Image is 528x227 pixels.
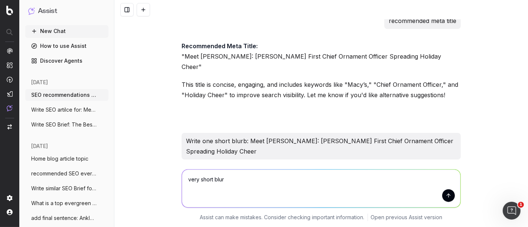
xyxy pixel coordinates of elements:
[7,91,13,97] img: Studio
[7,48,13,54] img: Analytics
[7,76,13,83] img: Activation
[182,79,461,100] p: This title is concise, engaging, and includes keywords like "Macy’s," "Chief Ornament Officer," a...
[371,214,443,221] a: Open previous Assist version
[25,197,108,209] button: What is a top evergreen SEO Fashion Blog
[31,214,97,222] span: add final sentence: Ankle boots are a fa
[31,170,97,177] span: recommended SEO evergreen blog articles
[200,214,365,221] p: Assist can make mistakes. Consider checking important information.
[25,55,108,67] a: Discover Agents
[182,41,461,72] p: "Meet [PERSON_NAME]: [PERSON_NAME] First Chief Ornament Officer Spreading Holiday Cheer"
[31,200,97,207] span: What is a top evergreen SEO Fashion Blog
[6,6,13,15] img: Botify logo
[7,105,13,111] img: Assist
[7,195,13,201] img: Setting
[182,42,258,50] strong: Recommended Meta Title:
[31,155,88,162] span: Home blog article topic
[31,91,97,99] span: SEO recommendations for article: Santa
[25,168,108,180] button: recommended SEO evergreen blog articles
[25,104,108,116] button: Write SEO artilce for: Meta Title Tips t
[7,209,13,215] img: My account
[182,170,460,207] textarea: very short blu
[503,202,521,220] iframe: Intercom live chat
[25,212,108,224] button: add final sentence: Ankle boots are a fa
[25,25,108,37] button: New Chat
[389,16,456,26] p: recommended meta title
[31,121,97,128] span: Write SEO Brief: The Best Lipsticks for
[25,119,108,131] button: Write SEO Brief: The Best Lipsticks for
[7,62,13,68] img: Intelligence
[38,6,57,16] h1: Assist
[25,153,108,165] button: Home blog article topic
[7,124,12,129] img: Switch project
[28,7,35,14] img: Assist
[31,185,97,192] span: Write similar SEO Brief for SEO Briefs:
[518,202,524,208] span: 1
[186,136,456,157] p: Write one short blurb: Meet [PERSON_NAME]: [PERSON_NAME] First Chief Ornament Officer Spreading H...
[25,40,108,52] a: How to use Assist
[28,6,105,16] button: Assist
[31,142,48,150] span: [DATE]
[31,106,97,113] span: Write SEO artilce for: Meta Title Tips t
[25,89,108,101] button: SEO recommendations for article: Santa
[25,182,108,194] button: Write similar SEO Brief for SEO Briefs:
[31,79,48,86] span: [DATE]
